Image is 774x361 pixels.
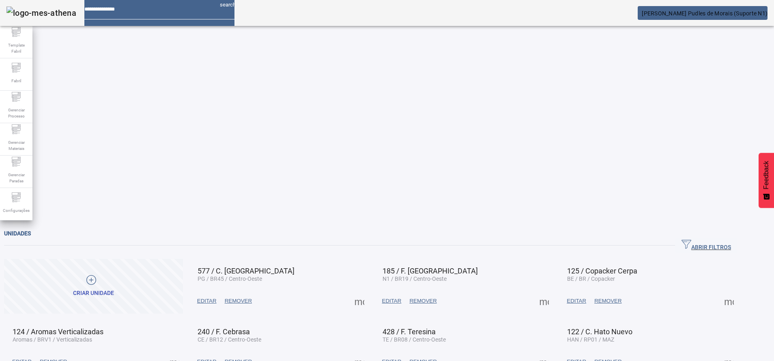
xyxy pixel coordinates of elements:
span: Configurações [0,205,32,216]
button: EDITAR [193,294,221,308]
span: 125 / Copacker Cerpa [567,267,637,275]
span: TE / BR08 / Centro-Oeste [383,336,446,343]
span: Feedback [763,161,770,189]
span: EDITAR [197,297,217,305]
span: 428 / F. Teresina [383,327,436,336]
span: REMOVER [594,297,621,305]
img: logo-mes-athena [6,6,76,19]
span: BE / BR / Copacker [567,276,615,282]
span: EDITAR [567,297,586,305]
span: 122 / C. Hato Nuevo [567,327,632,336]
span: HAN / RP01 / MAZ [567,336,614,343]
button: REMOVER [405,294,441,308]
button: REMOVER [221,294,256,308]
button: Criar unidade [4,259,183,314]
button: EDITAR [378,294,406,308]
span: Fabril [9,75,24,86]
div: Criar unidade [73,289,114,297]
span: Gerenciar Paradas [4,169,28,186]
span: EDITAR [382,297,402,305]
span: CE / BR12 / Centro-Oeste [198,336,261,343]
span: PG / BR45 / Centro-Oeste [198,276,262,282]
span: [PERSON_NAME] Pudles de Morais (Suporte N1) [642,10,768,17]
span: 577 / C. [GEOGRAPHIC_DATA] [198,267,295,275]
span: ABRIR FILTROS [682,239,731,252]
span: 240 / F. Cebrasa [198,327,250,336]
span: REMOVER [225,297,252,305]
button: Feedback - Mostrar pesquisa [759,153,774,208]
span: REMOVER [409,297,436,305]
span: 124 / Aromas Verticalizadas [13,327,103,336]
button: EDITAR [563,294,590,308]
span: 185 / F. [GEOGRAPHIC_DATA] [383,267,478,275]
button: Mais [352,294,367,308]
button: ABRIR FILTROS [675,238,737,253]
span: Unidades [4,230,31,237]
button: Mais [722,294,736,308]
span: Template Fabril [4,40,28,57]
span: Aromas / BRV1 / Verticalizadas [13,336,92,343]
span: N1 / BR19 / Centro-Oeste [383,276,447,282]
button: Mais [537,294,551,308]
span: Gerenciar Materiais [4,137,28,154]
button: REMOVER [590,294,626,308]
span: Gerenciar Processo [4,105,28,122]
